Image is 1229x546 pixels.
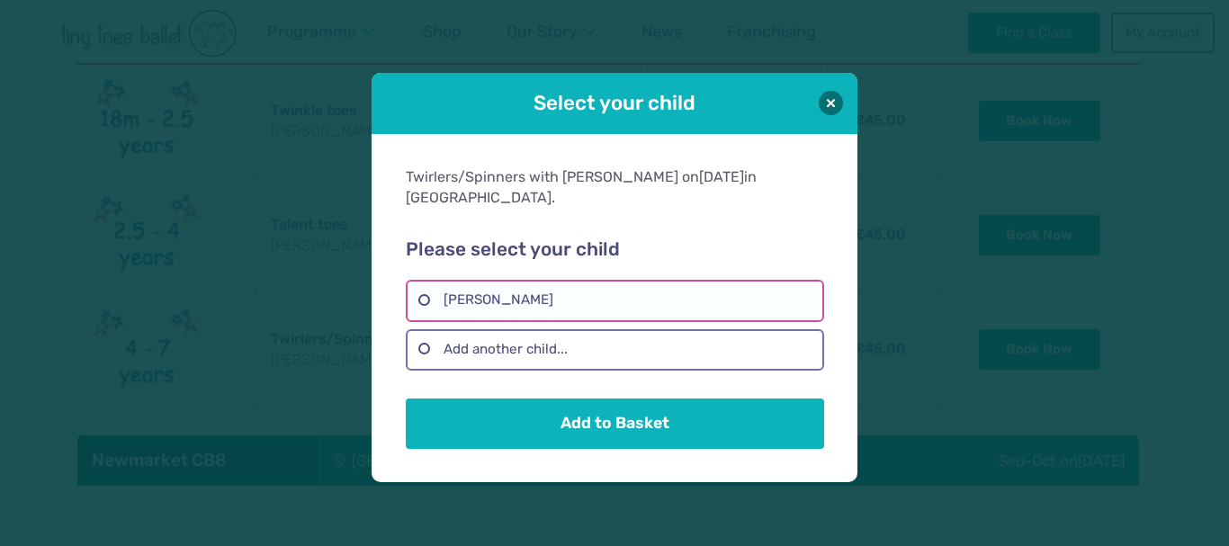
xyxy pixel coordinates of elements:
[406,280,823,321] label: [PERSON_NAME]
[406,167,823,208] div: Twirlers/Spinners with [PERSON_NAME] on in [GEOGRAPHIC_DATA].
[406,398,823,449] button: Add to Basket
[699,168,744,185] span: [DATE]
[406,238,823,262] h2: Please select your child
[422,89,807,117] h1: Select your child
[406,329,823,371] label: Add another child...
